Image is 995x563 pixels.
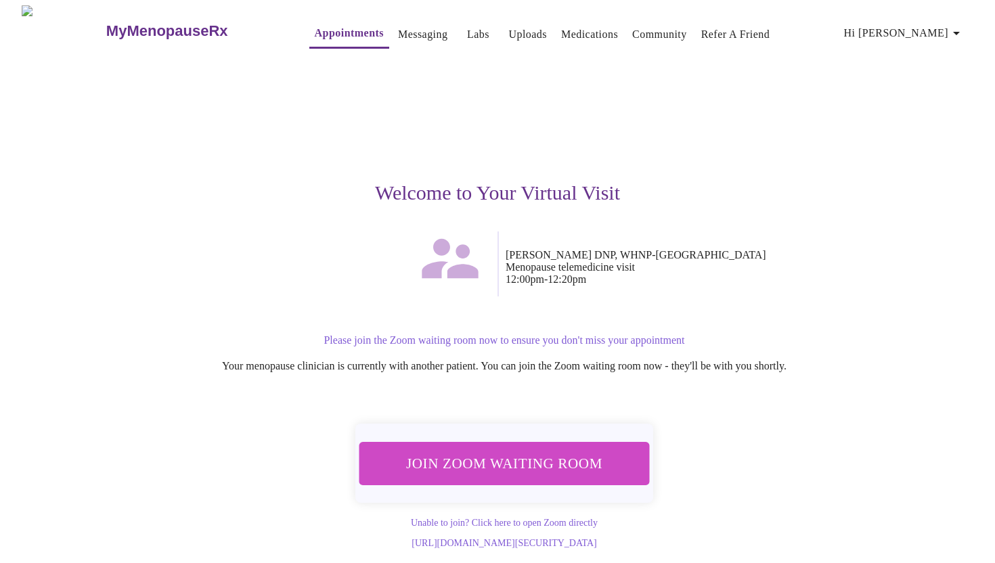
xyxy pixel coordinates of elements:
[398,25,447,44] a: Messaging
[359,442,650,485] button: Join Zoom Waiting Room
[104,7,282,55] a: MyMenopauseRx
[696,21,776,48] button: Refer a Friend
[309,20,389,49] button: Appointments
[467,25,489,44] a: Labs
[701,25,770,44] a: Refer a Friend
[94,334,914,346] p: Please join the Zoom waiting room now to ensure you don't miss your appointment
[556,21,623,48] button: Medications
[412,538,596,548] a: [URL][DOMAIN_NAME][SECURITY_DATA]
[411,518,598,528] a: Unable to join? Click here to open Zoom directly
[632,25,687,44] a: Community
[627,21,692,48] button: Community
[81,181,914,204] h3: Welcome to Your Virtual Visit
[839,20,970,47] button: Hi [PERSON_NAME]
[315,24,384,43] a: Appointments
[94,360,914,372] p: Your menopause clinician is currently with another patient. You can join the Zoom waiting room no...
[506,249,914,286] p: [PERSON_NAME] DNP, WHNP-[GEOGRAPHIC_DATA] Menopause telemedicine visit 12:00pm - 12:20pm
[377,451,632,476] span: Join Zoom Waiting Room
[508,25,547,44] a: Uploads
[393,21,453,48] button: Messaging
[561,25,618,44] a: Medications
[503,21,552,48] button: Uploads
[456,21,500,48] button: Labs
[844,24,965,43] span: Hi [PERSON_NAME]
[22,5,104,56] img: MyMenopauseRx Logo
[106,22,228,40] h3: MyMenopauseRx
